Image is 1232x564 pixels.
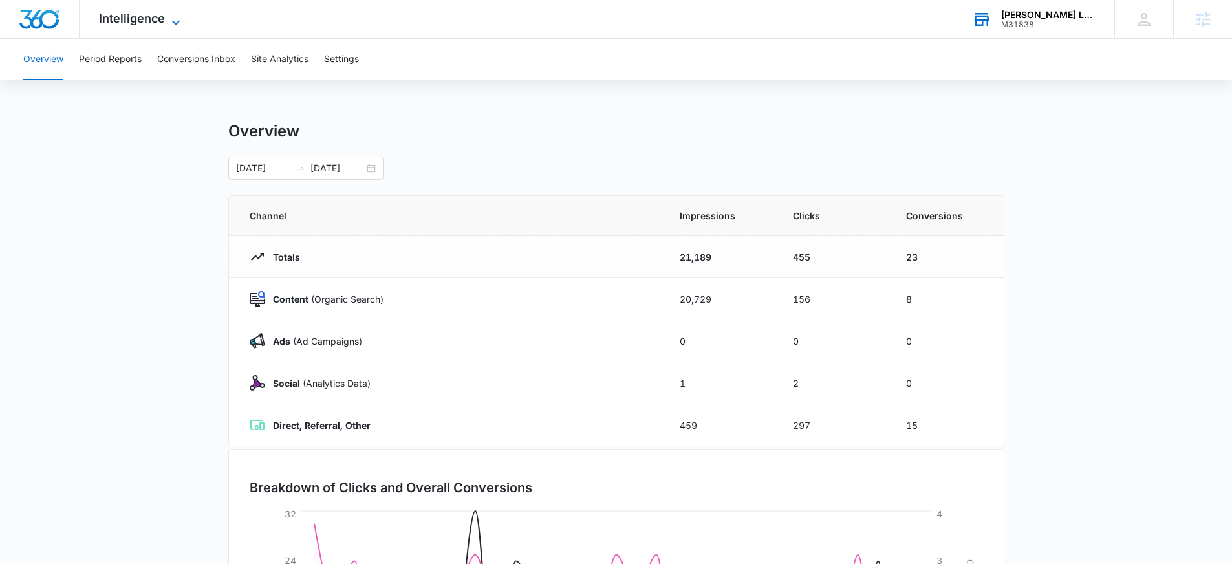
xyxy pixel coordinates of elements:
span: Intelligence [99,12,165,25]
button: Period Reports [79,39,142,80]
td: 0 [891,362,1004,404]
h3: Breakdown of Clicks and Overall Conversions [250,478,532,497]
td: 1 [664,362,777,404]
strong: Social [273,378,300,389]
tspan: 4 [936,508,942,519]
strong: Ads [273,336,290,347]
td: 20,729 [664,278,777,320]
span: to [295,163,305,173]
h1: Overview [228,122,299,141]
td: 21,189 [664,236,777,278]
td: 0 [891,320,1004,362]
button: Overview [23,39,63,80]
td: 455 [777,236,891,278]
button: Settings [324,39,359,80]
td: 156 [777,278,891,320]
td: 0 [664,320,777,362]
span: Clicks [793,209,875,222]
strong: Content [273,294,308,305]
div: account id [1001,20,1096,29]
tspan: 32 [285,508,296,519]
strong: Direct, Referral, Other [273,420,371,431]
td: 2 [777,362,891,404]
p: Totals [265,250,300,264]
img: Social [250,375,265,391]
span: Channel [250,209,649,222]
img: Ads [250,333,265,349]
p: (Analytics Data) [265,376,371,390]
input: Start date [236,161,290,175]
img: Content [250,291,265,307]
button: Site Analytics [251,39,308,80]
button: Conversions Inbox [157,39,235,80]
span: Impressions [680,209,762,222]
td: 297 [777,404,891,446]
td: 8 [891,278,1004,320]
p: (Organic Search) [265,292,384,306]
td: 0 [777,320,891,362]
td: 23 [891,236,1004,278]
td: 15 [891,404,1004,446]
input: End date [310,161,364,175]
span: Conversions [906,209,983,222]
div: account name [1001,10,1096,20]
td: 459 [664,404,777,446]
p: (Ad Campaigns) [265,334,362,348]
span: swap-right [295,163,305,173]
